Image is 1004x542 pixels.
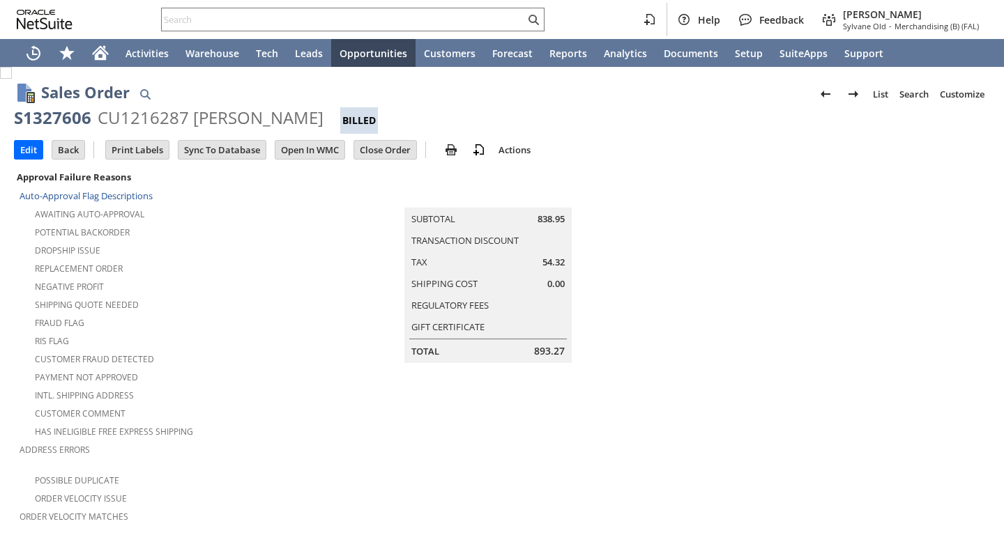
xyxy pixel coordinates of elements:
a: Support [836,39,892,67]
a: Dropship Issue [35,245,100,256]
div: Approval Failure Reasons [14,168,312,186]
img: Quick Find [137,86,153,102]
a: Tax [411,256,427,268]
a: Opportunities [331,39,416,67]
a: SuiteApps [771,39,836,67]
input: Open In WMC [275,141,344,159]
a: Shipping Cost [411,277,478,290]
a: Auto-Approval Flag Descriptions [20,189,153,202]
div: CU1216287 [PERSON_NAME] [98,107,324,129]
a: Order Velocity Matches [20,511,128,522]
span: Tech [256,47,278,60]
img: Previous [817,86,834,102]
span: Activities [125,47,169,60]
a: Intl. Shipping Address [35,389,134,401]
span: Forecast [492,47,533,60]
span: Leads [295,47,323,60]
input: Sync To Database [178,141,266,159]
a: Address Errors [20,444,90,456]
span: Customers [424,47,476,60]
a: Recent Records [17,39,50,67]
a: Total [411,345,439,357]
a: Has Ineligible Free Express Shipping [35,426,193,438]
span: Analytics [604,47,647,60]
svg: Search [525,11,542,28]
a: Order Velocity Issue [35,493,127,504]
a: Regulatory Fees [411,299,489,311]
div: S1327606 [14,107,91,129]
a: Customer Fraud Detected [35,353,154,365]
svg: logo [17,10,73,29]
span: Support [844,47,883,60]
span: 893.27 [534,344,565,358]
div: Shortcuts [50,39,84,67]
span: 54.32 [542,256,565,269]
span: Opportunities [340,47,407,60]
a: Customers [416,39,484,67]
span: Help [698,13,720,26]
span: 838.95 [538,212,565,226]
a: Potential Backorder [35,226,130,238]
span: Documents [664,47,718,60]
a: Reports [541,39,595,67]
span: SuiteApps [779,47,828,60]
a: Shipping Quote Needed [35,299,139,311]
span: - [889,21,892,31]
img: add-record.svg [471,141,487,158]
img: Next [845,86,862,102]
a: Negative Profit [35,281,104,293]
span: Feedback [759,13,804,26]
a: Subtotal [411,212,455,225]
img: print.svg [443,141,459,158]
span: Reports [549,47,587,60]
a: Search [894,83,934,105]
span: [PERSON_NAME] [843,8,979,21]
input: Print Labels [106,141,169,159]
a: Customize [934,83,990,105]
a: Warehouse [177,39,248,67]
span: Merchandising (B) (FAL) [895,21,979,31]
a: List [867,83,894,105]
a: Analytics [595,39,655,67]
a: Fraud Flag [35,317,84,329]
span: Sylvane Old [843,21,886,31]
a: Replacement Order [35,263,123,274]
a: Actions [493,144,536,156]
a: Awaiting Auto-Approval [35,208,144,220]
a: Gift Certificate [411,320,485,333]
span: Setup [735,47,763,60]
a: Payment not approved [35,371,138,383]
svg: Home [92,45,109,61]
input: Back [52,141,84,159]
span: Warehouse [185,47,239,60]
a: Home [84,39,117,67]
a: Leads [287,39,331,67]
h1: Sales Order [41,81,130,104]
input: Edit [15,141,43,159]
a: Documents [655,39,727,67]
span: 0.00 [547,277,565,291]
input: Search [162,11,525,28]
a: Forecast [484,39,541,67]
a: Setup [727,39,771,67]
a: Tech [248,39,287,67]
a: Transaction Discount [411,234,519,247]
a: Possible Duplicate [35,474,119,486]
svg: Shortcuts [59,45,75,61]
a: RIS flag [35,335,69,347]
input: Close Order [354,141,416,159]
a: Customer Comment [35,408,125,419]
caption: Summary [404,185,572,208]
div: Billed [340,107,378,134]
a: Activities [117,39,177,67]
svg: Recent Records [25,45,42,61]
